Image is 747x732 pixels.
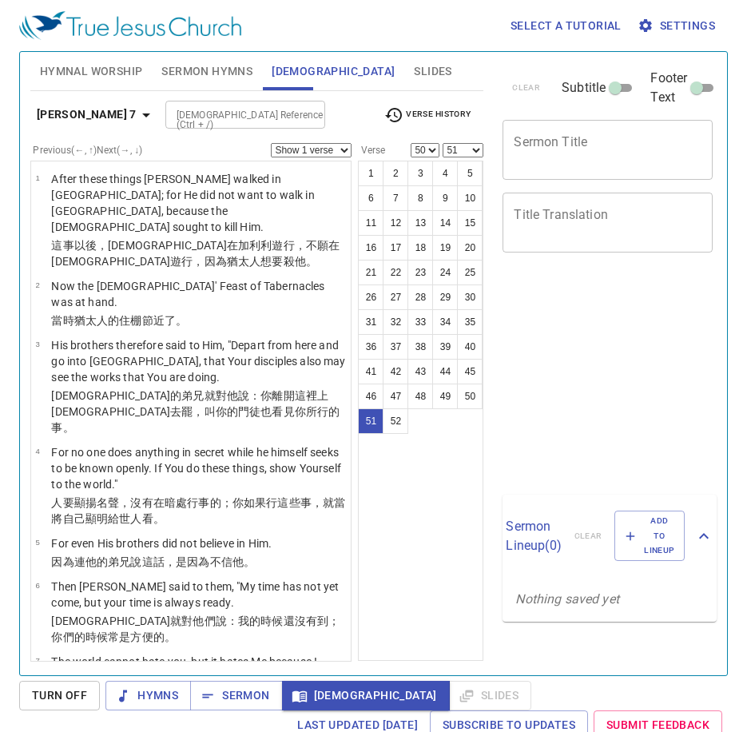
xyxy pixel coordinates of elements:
[51,496,345,525] wg846: 要
[221,555,255,568] wg3761: 信
[51,255,317,268] wg1722: [DEMOGRAPHIC_DATA]
[74,555,255,568] wg1063: 連他的
[30,100,162,129] button: [PERSON_NAME] 7
[383,210,408,236] button: 12
[358,260,383,285] button: 21
[358,185,383,211] button: 6
[407,309,433,335] button: 33
[457,161,483,186] button: 5
[383,260,408,285] button: 22
[383,284,408,310] button: 27
[260,255,317,268] wg2453: 想要
[407,210,433,236] button: 13
[19,11,241,40] img: True Jesus Church
[383,408,408,434] button: 52
[383,185,408,211] button: 7
[176,314,187,327] wg1451: 。
[457,260,483,285] button: 25
[119,631,176,643] wg3842: 是
[457,384,483,409] button: 50
[407,185,433,211] button: 8
[295,686,437,706] span: [DEMOGRAPHIC_DATA]
[51,631,176,643] wg1161: 你們的
[650,69,687,107] span: Footer Text
[51,389,340,434] wg1782: 上
[407,359,433,384] button: 43
[51,496,345,525] wg2532: 沒有在
[142,512,165,525] wg2889: 看。
[227,255,317,268] wg3754: 猶太人
[432,284,458,310] button: 29
[51,389,340,434] wg4314: 他
[51,615,340,643] wg2424: 就對他們
[51,496,345,525] wg1511: 名聲
[85,631,176,643] wg5212: 時候
[51,389,340,434] wg80: 就
[51,496,345,525] wg3954: ，
[383,384,408,409] button: 47
[51,579,346,611] p: Then [PERSON_NAME] said to them, "My time has not yet come, but your time is always ready.
[506,517,561,555] p: Sermon Lineup ( 0 )
[153,314,187,327] wg1859: 近了
[51,388,346,436] p: [DEMOGRAPHIC_DATA]
[51,278,346,310] p: Now the [DEMOGRAPHIC_DATA]' Feast of Tabernacles was at hand.
[130,631,176,643] wg2076: 方便的
[358,408,383,434] button: 51
[105,681,191,710] button: Hymns
[511,16,622,36] span: Select a tutorial
[407,384,433,409] button: 48
[51,312,346,328] p: 當時
[165,631,176,643] wg2092: 。
[51,535,272,551] p: For even His brothers did not believe in Him.
[407,284,433,310] button: 28
[203,686,269,706] span: Sermon
[19,681,100,710] button: Turn Off
[375,103,480,127] button: Verse History
[358,235,383,261] button: 16
[614,511,685,561] button: Add to Lineup
[51,496,345,525] wg2212: 顯揚
[358,334,383,360] button: 36
[432,359,458,384] button: 44
[407,334,433,360] button: 38
[432,185,458,211] button: 9
[358,284,383,310] button: 26
[457,359,483,384] button: 45
[407,260,433,285] button: 23
[142,314,188,327] wg4634: 節
[432,334,458,360] button: 39
[383,309,408,335] button: 32
[383,235,408,261] button: 17
[244,555,255,568] wg846: 。
[383,359,408,384] button: 42
[625,514,674,558] span: Add to Lineup
[383,161,408,186] button: 2
[414,62,451,82] span: Slides
[432,161,458,186] button: 4
[51,496,345,525] wg1722: 暗處
[161,62,252,82] span: Sermon Hymns
[295,255,317,268] wg615: 他
[51,444,346,492] p: For no one does anything in secret while he himself seeks to be known openly. If You do these thi...
[457,309,483,335] button: 35
[51,496,345,525] wg1063: 人
[457,185,483,211] button: 10
[33,145,142,155] label: Previous (←, ↑) Next (→, ↓)
[358,359,383,384] button: 41
[51,389,340,434] wg3327: 這裡
[35,340,39,348] span: 3
[232,555,255,568] wg4100: 他
[40,62,143,82] span: Hymnal Worship
[37,105,137,125] b: [PERSON_NAME] 7
[432,235,458,261] button: 19
[457,334,483,360] button: 40
[432,309,458,335] button: 34
[35,280,39,289] span: 2
[407,235,433,261] button: 18
[51,496,345,525] wg2927: 行
[306,255,317,268] wg846: 。
[108,512,165,525] wg5319: 給世人
[170,255,317,268] wg2449: 遊行，因為
[358,309,383,335] button: 31
[170,105,294,124] input: Type Bible Reference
